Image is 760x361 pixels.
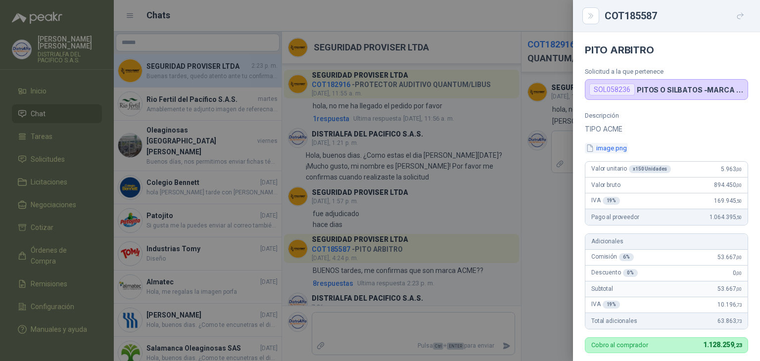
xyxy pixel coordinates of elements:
[591,181,620,188] span: Valor bruto
[629,165,671,173] div: x 150 Unidades
[736,182,742,188] span: ,00
[585,68,748,75] p: Solicitud a la que pertenece
[703,341,742,349] span: 1.128.259
[736,167,742,172] span: ,00
[714,197,742,204] span: 169.945
[591,342,648,348] p: Cobro al comprador
[734,342,742,349] span: ,23
[585,143,628,153] button: image.png
[585,234,748,250] div: Adicionales
[619,253,634,261] div: 6 %
[585,123,748,135] p: TIPO ACME
[585,313,748,329] div: Total adicionales
[585,10,597,22] button: Close
[717,317,742,324] span: 63.863
[736,318,742,324] span: ,73
[733,270,742,276] span: 0
[623,269,638,277] div: 0 %
[585,44,748,56] h4: PITO ARBITRO
[585,112,748,119] p: Descripción
[603,197,620,205] div: 19 %
[591,253,634,261] span: Comisión
[736,198,742,204] span: ,50
[721,166,742,173] span: 5.963
[717,254,742,261] span: 53.667
[589,84,635,95] div: SOL058236
[591,269,638,277] span: Descuento
[736,255,742,260] span: ,00
[710,214,742,221] span: 1.064.395
[603,301,620,309] div: 19 %
[605,8,748,24] div: COT185587
[591,214,639,221] span: Pago al proveedor
[717,285,742,292] span: 53.667
[736,271,742,276] span: ,00
[714,181,742,188] span: 894.450
[591,197,620,205] span: IVA
[736,286,742,292] span: ,00
[736,302,742,308] span: ,73
[736,215,742,220] span: ,50
[591,301,620,309] span: IVA
[637,86,744,94] p: PITOS O SILBATOS -MARCA ACME TORNADO 635
[591,285,613,292] span: Subtotal
[717,301,742,308] span: 10.196
[591,165,671,173] span: Valor unitario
